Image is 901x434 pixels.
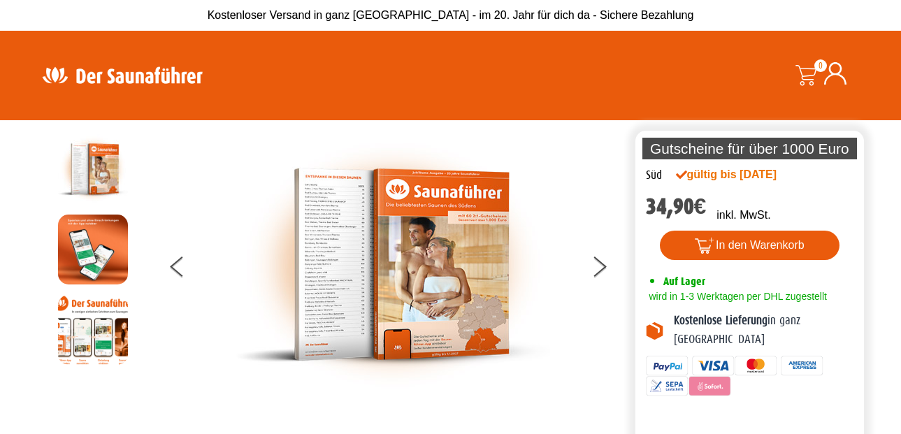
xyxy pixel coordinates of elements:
bdi: 34,90 [646,194,707,219]
img: der-saunafuehrer-2025-sued [58,134,128,204]
b: Kostenlose Lieferung [674,314,767,327]
img: der-saunafuehrer-2025-sued [236,134,550,395]
p: Gutscheine für über 1000 Euro [642,138,858,159]
span: Auf Lager [663,275,705,288]
div: Süd [646,166,662,185]
span: Kostenloser Versand in ganz [GEOGRAPHIC_DATA] - im 20. Jahr für dich da - Sichere Bezahlung [208,9,694,21]
img: Anleitung7tn [58,295,128,365]
span: € [694,194,707,219]
span: wird in 1-3 Werktagen per DHL zugestellt [646,291,827,302]
button: In den Warenkorb [660,231,839,260]
p: in ganz [GEOGRAPHIC_DATA] [674,312,854,349]
img: MOCKUP-iPhone_regional [58,215,128,284]
span: 0 [814,59,827,72]
p: inkl. MwSt. [716,207,770,224]
div: gültig bis [DATE] [676,166,807,183]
